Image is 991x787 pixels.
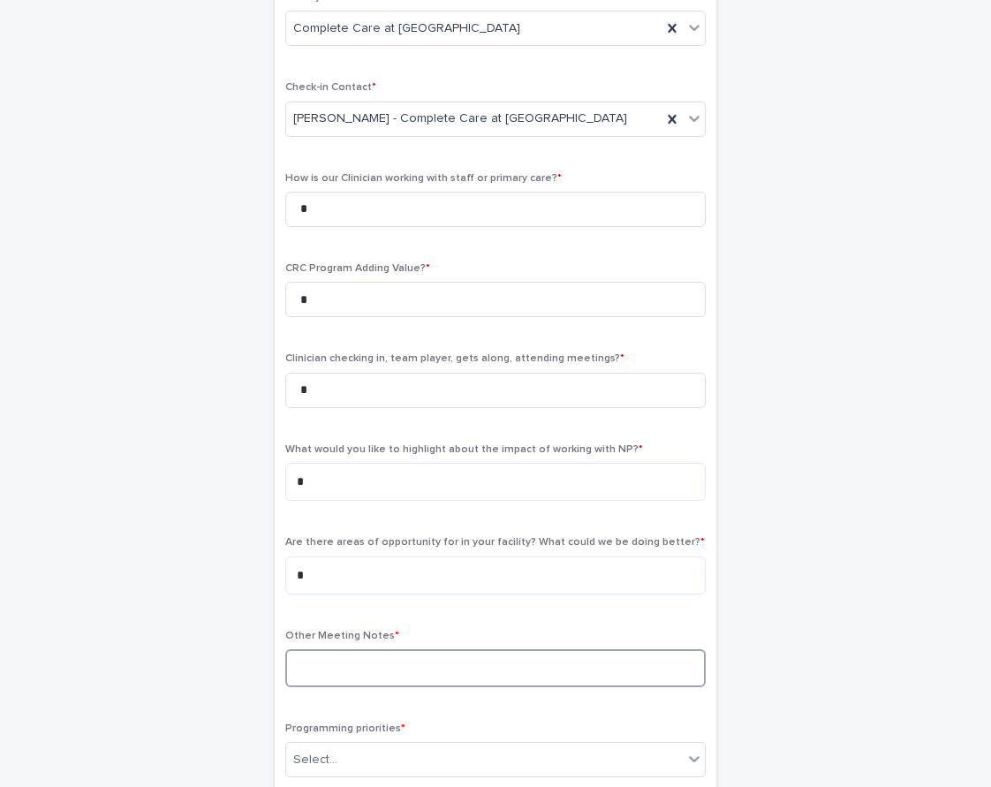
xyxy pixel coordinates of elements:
[293,19,520,38] span: Complete Care at [GEOGRAPHIC_DATA]
[285,631,399,641] span: Other Meeting Notes
[285,82,376,93] span: Check-in Contact
[285,353,624,364] span: Clinician checking in, team player, gets along, attending meetings?
[285,263,430,274] span: CRC Program Adding Value?
[285,537,705,548] span: Are there areas of opportunity for in your facility? What could we be doing better?
[293,110,627,128] span: [PERSON_NAME] - Complete Care at [GEOGRAPHIC_DATA]
[285,723,405,734] span: Programming priorities
[293,751,337,769] div: Select...
[285,173,562,184] span: How is our Clinician working with staff or primary care?
[285,444,643,455] span: What would you like to highlight about the impact of working with NP?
